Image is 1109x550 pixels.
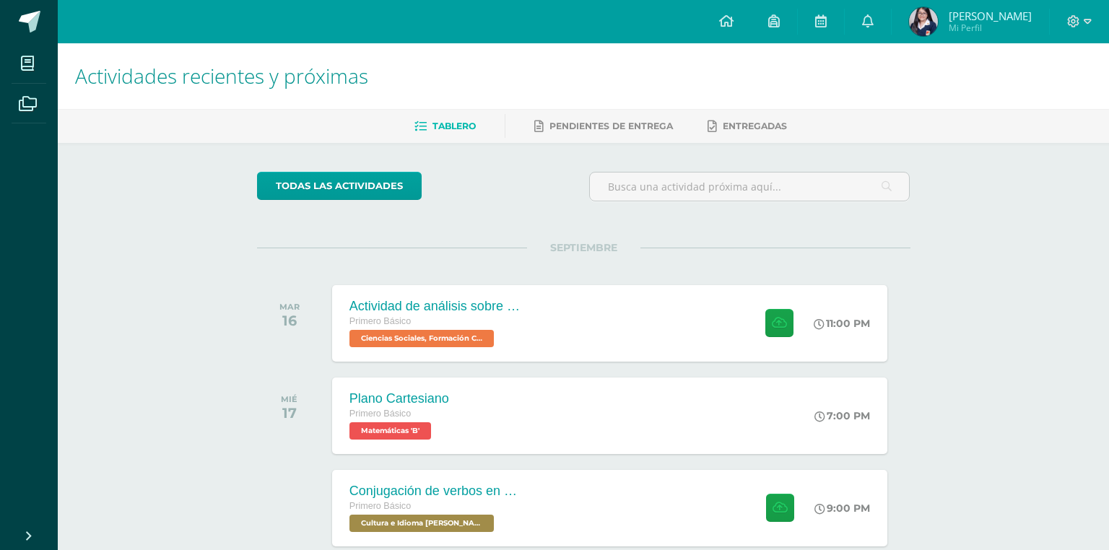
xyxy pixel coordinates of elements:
div: 17 [281,404,297,422]
div: 16 [279,312,300,329]
img: 393de93c8a89279b17f83f408801ebc0.png [909,7,938,36]
div: 9:00 PM [814,502,870,515]
input: Busca una actividad próxima aquí... [590,173,910,201]
span: [PERSON_NAME] [949,9,1032,23]
a: Tablero [414,115,476,138]
span: Entregadas [723,121,787,131]
a: Entregadas [708,115,787,138]
span: Ciencias Sociales, Formación Ciudadana e Interculturalidad 'B' [349,330,494,347]
span: Mi Perfil [949,22,1032,34]
div: Conjugación de verbos en Kaqchikel tiempo presente [349,484,523,499]
span: Tablero [432,121,476,131]
span: Primero Básico [349,316,411,326]
span: Actividades recientes y próximas [75,62,368,90]
div: Plano Cartesiano [349,391,449,406]
div: 11:00 PM [814,317,870,330]
span: Matemáticas 'B' [349,422,431,440]
a: todas las Actividades [257,172,422,200]
span: Pendientes de entrega [549,121,673,131]
span: SEPTIEMBRE [527,241,640,254]
div: Actividad de análisis sobre Derechos Humanos [349,299,523,314]
span: Primero Básico [349,409,411,419]
div: MIÉ [281,394,297,404]
span: Cultura e Idioma Maya Garífuna o Xinca 'B' [349,515,494,532]
div: 7:00 PM [814,409,870,422]
a: Pendientes de entrega [534,115,673,138]
span: Primero Básico [349,501,411,511]
div: MAR [279,302,300,312]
